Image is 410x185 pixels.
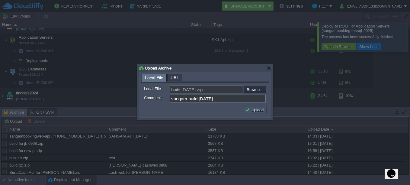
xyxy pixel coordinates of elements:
span: Upload Archive [145,66,171,70]
span: Local File [145,74,163,82]
button: Upload [245,107,265,112]
label: Local File: [144,86,169,92]
label: Comment: [144,95,169,101]
iframe: chat widget [385,161,404,179]
span: URL [171,74,179,81]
